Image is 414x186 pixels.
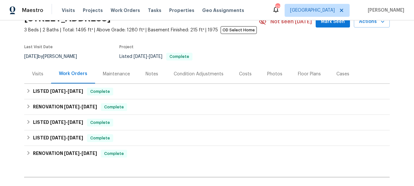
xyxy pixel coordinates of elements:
[146,71,158,77] div: Notes
[336,71,349,77] div: Cases
[24,53,85,60] div: by [PERSON_NAME]
[82,104,97,109] span: [DATE]
[134,54,147,59] span: [DATE]
[119,45,134,49] span: Project
[169,7,194,14] span: Properties
[33,88,83,95] h6: LISTED
[68,120,83,125] span: [DATE]
[239,71,252,77] div: Costs
[354,16,390,28] button: Actions
[64,104,97,109] span: -
[24,15,111,22] h2: [STREET_ADDRESS]
[50,120,66,125] span: [DATE]
[88,135,113,141] span: Complete
[119,54,192,59] span: Listed
[174,71,223,77] div: Condition Adjustments
[270,18,312,25] span: Not seen [DATE]
[298,71,321,77] div: Floor Plans
[321,18,345,26] span: Mark Seen
[103,71,130,77] div: Maintenance
[102,150,126,157] span: Complete
[32,71,43,77] div: Visits
[88,88,113,95] span: Complete
[24,54,38,59] span: [DATE]
[202,7,244,14] span: Geo Assignments
[50,136,66,140] span: [DATE]
[33,103,97,111] h6: RENOVATION
[24,146,390,161] div: RENOVATION [DATE]-[DATE]Complete
[149,54,162,59] span: [DATE]
[33,150,97,158] h6: RENOVATION
[59,71,87,77] div: Work Orders
[111,7,140,14] span: Work Orders
[365,7,404,14] span: [PERSON_NAME]
[24,115,390,130] div: LISTED [DATE]-[DATE]Complete
[88,119,113,126] span: Complete
[102,104,126,110] span: Complete
[267,71,282,77] div: Photos
[82,151,97,156] span: [DATE]
[359,18,385,26] span: Actions
[24,84,390,99] div: LISTED [DATE]-[DATE]Complete
[221,26,257,34] span: OD Select Home
[134,54,162,59] span: -
[68,89,83,93] span: [DATE]
[50,136,83,140] span: -
[24,45,53,49] span: Last Visit Date
[33,119,83,126] h6: LISTED
[68,136,83,140] span: [DATE]
[64,104,80,109] span: [DATE]
[64,151,97,156] span: -
[275,4,280,10] div: 129
[50,89,66,93] span: [DATE]
[316,16,350,28] button: Mark Seen
[167,55,192,59] span: Complete
[24,130,390,146] div: LISTED [DATE]-[DATE]Complete
[33,134,83,142] h6: LISTED
[22,7,43,14] span: Maestro
[50,120,83,125] span: -
[50,89,83,93] span: -
[148,8,161,13] span: Tasks
[83,7,103,14] span: Projects
[24,27,259,33] span: 3 Beds | 2 Baths | Total: 1495 ft² | Above Grade: 1280 ft² | Basement Finished: 215 ft² | 1975
[64,151,80,156] span: [DATE]
[290,7,335,14] span: [GEOGRAPHIC_DATA]
[62,7,75,14] span: Visits
[24,99,390,115] div: RENOVATION [DATE]-[DATE]Complete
